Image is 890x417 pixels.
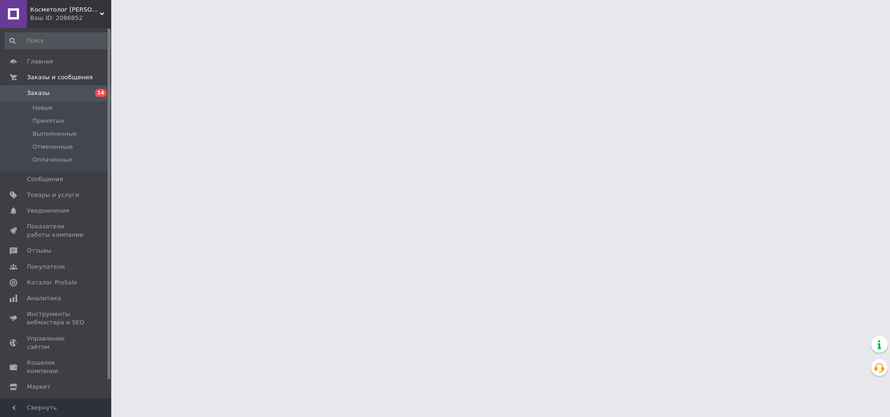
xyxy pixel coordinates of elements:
span: Заказы [27,89,50,97]
span: Управление сайтом [27,335,86,351]
span: Заказы и сообщения [27,73,93,82]
span: Отзывы [27,246,51,255]
span: Показатели работы компании [27,222,86,239]
span: Отмененные [32,143,73,151]
span: Маркет [27,383,51,391]
span: Уведомления [27,207,69,215]
input: Поиск [5,32,114,49]
span: Инструменты вебмастера и SEO [27,310,86,327]
span: Выполненные [32,130,77,138]
span: Принятые [32,117,64,125]
span: Оплаченные [32,156,72,164]
span: Каталог ProSale [27,278,77,287]
span: Косметолог сервис lemag.ua [30,6,100,14]
span: Кошелек компании [27,359,86,375]
span: Покупатели [27,263,65,271]
span: 14 [95,89,107,97]
div: Ваш ID: 2086852 [30,14,111,22]
span: Аналитика [27,294,61,303]
span: Новые [32,104,53,112]
span: Главная [27,57,53,66]
span: Товары и услуги [27,191,79,199]
span: Сообщения [27,175,63,183]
